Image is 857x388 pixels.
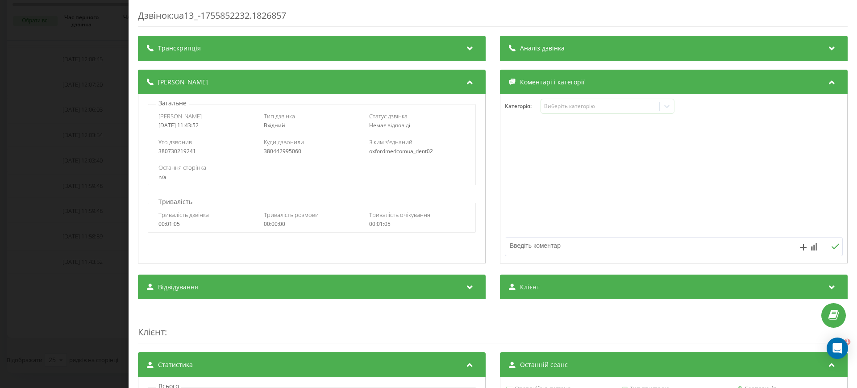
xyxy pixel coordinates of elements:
[264,138,304,146] span: Куди дзвонили
[264,148,360,154] div: 380442995060
[138,9,848,27] div: Дзвінок : ua13_-1755852232.1826857
[158,163,206,171] span: Остання сторінка
[158,122,254,129] div: [DATE] 11:43:52
[158,211,209,219] span: Тривалість дзвінка
[369,148,465,154] div: oxfordmedcomua_dent02
[158,221,254,227] div: 00:01:05
[158,138,192,146] span: Хто дзвонив
[264,221,360,227] div: 00:00:00
[158,283,198,292] span: Відвідування
[520,360,568,369] span: Останній сеанс
[158,174,465,180] div: n/a
[158,360,193,369] span: Статистика
[845,338,852,345] span: 1
[264,121,285,129] span: Вхідний
[158,148,254,154] div: 380730219241
[158,44,201,53] span: Транскрипція
[369,211,430,219] span: Тривалість очікування
[138,326,165,338] span: Клієнт
[156,197,195,206] p: Тривалість
[520,44,565,53] span: Аналіз дзвінка
[827,338,848,359] div: Open Intercom Messenger
[544,103,656,110] div: Виберіть категорію
[158,112,202,120] span: [PERSON_NAME]
[369,221,465,227] div: 00:01:05
[520,283,540,292] span: Клієнт
[264,211,319,219] span: Тривалість розмови
[138,308,848,343] div: :
[369,112,408,120] span: Статус дзвінка
[520,78,585,87] span: Коментарі і категорії
[369,138,412,146] span: З ким з'єднаний
[264,112,295,120] span: Тип дзвінка
[505,103,541,109] h4: Категорія :
[369,121,410,129] span: Немає відповіді
[158,78,208,87] span: [PERSON_NAME]
[156,99,189,108] p: Загальне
